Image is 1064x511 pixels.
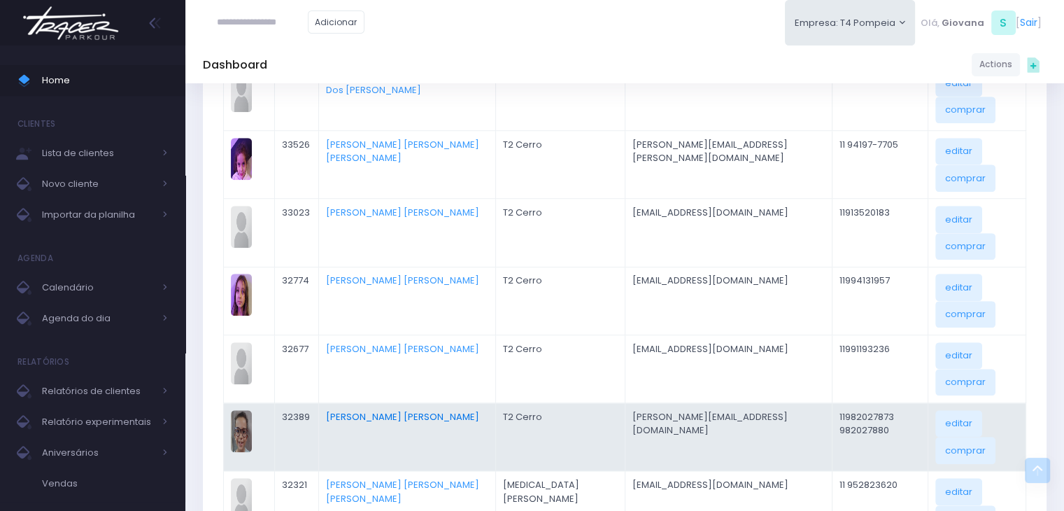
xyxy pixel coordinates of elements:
[42,475,168,493] span: Vendas
[42,382,154,400] span: Relatórios de clientes
[935,301,995,328] a: comprar
[625,335,832,402] td: [EMAIL_ADDRESS][DOMAIN_NAME]
[832,62,928,130] td: 11967501982
[275,267,319,335] td: 32774
[203,58,267,72] h5: Dashboard
[935,274,982,300] a: editar
[495,199,625,267] td: T2 Cerro
[42,71,168,90] span: Home
[935,233,995,260] a: comprar
[42,309,154,328] span: Agenda do dia
[625,403,832,471] td: [PERSON_NAME][EMAIL_ADDRESS][DOMAIN_NAME]
[495,335,625,402] td: T2 Cerro
[991,10,1016,35] span: S
[832,335,928,402] td: 11991193236
[921,16,939,30] span: Olá,
[275,335,319,402] td: 32677
[495,62,625,130] td: T2 Cerro
[17,348,69,376] h4: Relatórios
[625,131,832,199] td: [PERSON_NAME][EMAIL_ADDRESS][PERSON_NAME][DOMAIN_NAME]
[326,342,479,356] a: [PERSON_NAME] [PERSON_NAME]
[275,131,319,199] td: 33526
[495,267,625,335] td: T2 Cerro
[935,369,995,395] a: comprar
[935,478,982,505] a: editar
[935,410,982,437] a: editar
[17,244,53,272] h4: Agenda
[42,144,154,162] span: Lista de clientes
[935,206,982,232] a: editar
[832,199,928,267] td: 11913520183
[915,7,1047,38] div: [ ]
[42,413,154,431] span: Relatório experimentais
[935,437,995,463] a: comprar
[17,110,55,138] h4: Clientes
[326,478,479,505] a: [PERSON_NAME] [PERSON_NAME] [PERSON_NAME]
[935,342,982,369] a: editar
[625,199,832,267] td: [EMAIL_ADDRESS][DOMAIN_NAME]
[326,274,479,287] a: [PERSON_NAME] [PERSON_NAME]
[495,403,625,471] td: T2 Cerro
[42,444,154,462] span: Aniversários
[326,410,479,423] a: [PERSON_NAME] [PERSON_NAME]
[935,164,995,191] a: comprar
[326,206,479,219] a: [PERSON_NAME] [PERSON_NAME]
[832,131,928,199] td: 11 94197-7705
[42,279,154,297] span: Calendário
[832,403,928,471] td: 11982027873 982027880
[935,138,982,164] a: editar
[1020,15,1037,30] a: Sair
[972,53,1020,76] a: Actions
[832,267,928,335] td: 11994131957
[495,131,625,199] td: T2 Cerro
[42,206,154,224] span: Importar da planilha
[625,62,832,130] td: [EMAIL_ADDRESS][DOMAIN_NAME]
[308,10,365,34] a: Adicionar
[275,62,319,130] td: 33662
[275,403,319,471] td: 32389
[275,199,319,267] td: 33023
[42,175,154,193] span: Novo cliente
[942,16,984,30] span: Giovana
[326,138,479,165] a: [PERSON_NAME] [PERSON_NAME] [PERSON_NAME]
[935,97,995,123] a: comprar
[625,267,832,335] td: [EMAIL_ADDRESS][DOMAIN_NAME]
